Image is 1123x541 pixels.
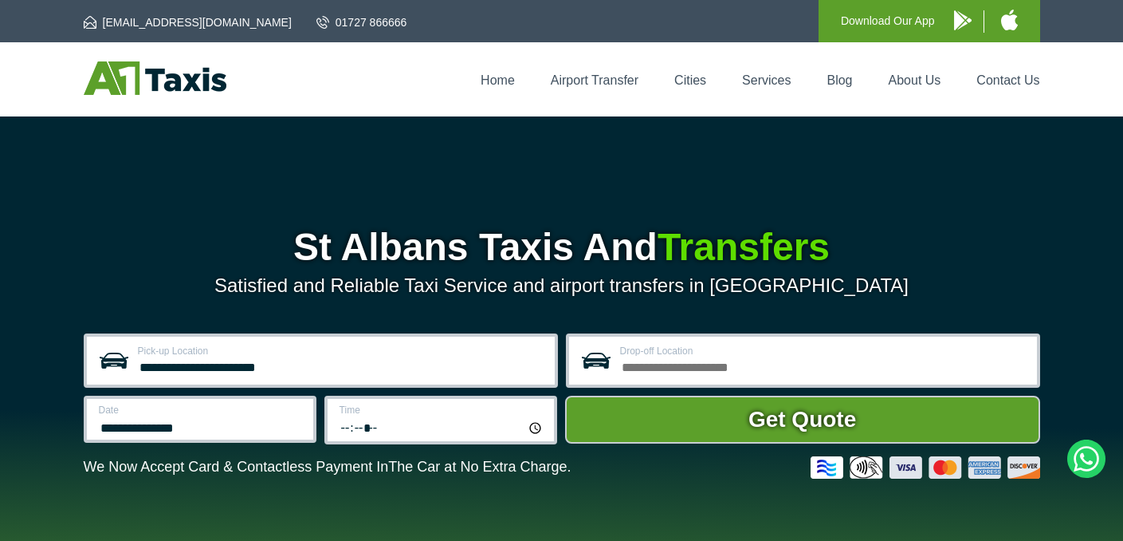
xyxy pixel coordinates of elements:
p: We Now Accept Card & Contactless Payment In [84,459,571,476]
span: The Car at No Extra Charge. [388,459,571,475]
a: Home [481,73,515,87]
a: 01727 866666 [316,14,407,30]
a: Blog [827,73,852,87]
label: Pick-up Location [138,346,545,356]
a: Services [742,73,791,87]
a: Contact Us [976,73,1039,87]
a: [EMAIL_ADDRESS][DOMAIN_NAME] [84,14,292,30]
a: About Us [889,73,941,87]
h1: St Albans Taxis And [84,228,1040,267]
label: Drop-off Location [620,346,1027,356]
p: Download Our App [841,11,935,31]
img: A1 Taxis iPhone App [1001,10,1018,30]
img: A1 Taxis Android App [954,10,972,30]
label: Date [99,405,304,415]
iframe: chat widget [905,506,1115,541]
span: Transfers [658,226,830,268]
a: Cities [674,73,706,87]
img: A1 Taxis St Albans LTD [84,61,226,95]
button: Get Quote [565,396,1040,444]
img: Credit And Debit Cards [811,456,1040,479]
a: Airport Transfer [551,73,638,87]
p: Satisfied and Reliable Taxi Service and airport transfers in [GEOGRAPHIC_DATA] [84,274,1040,297]
label: Time [340,405,544,415]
